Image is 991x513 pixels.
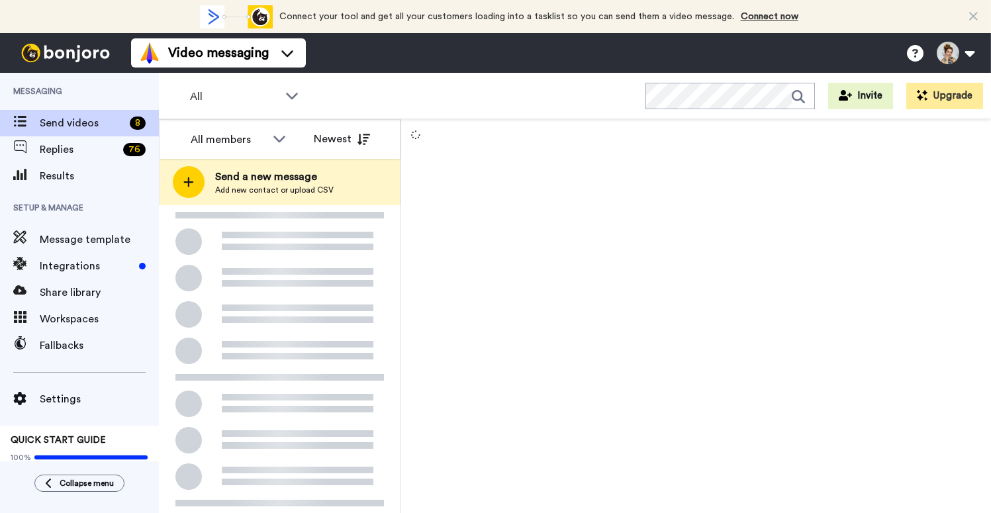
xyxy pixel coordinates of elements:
span: Send a new message [215,169,334,185]
div: animation [200,5,273,28]
a: Connect now [741,12,798,21]
span: Add new contact or upload CSV [215,185,334,195]
span: 100% [11,452,31,463]
span: Video messaging [168,44,269,62]
span: Collapse menu [60,478,114,489]
span: All [190,89,279,105]
span: Workspaces [40,311,159,327]
img: bj-logo-header-white.svg [16,44,115,62]
button: Collapse menu [34,475,124,492]
button: Invite [828,83,893,109]
div: 8 [130,117,146,130]
span: Message template [40,232,159,248]
span: Replies [40,142,118,158]
img: vm-color.svg [139,42,160,64]
button: Upgrade [906,83,983,109]
span: Fallbacks [40,338,159,353]
span: Send videos [40,115,124,131]
span: QUICK START GUIDE [11,436,106,445]
div: 76 [123,143,146,156]
span: Share library [40,285,159,301]
button: Newest [304,126,380,152]
span: Results [40,168,159,184]
span: Connect your tool and get all your customers loading into a tasklist so you can send them a video... [279,12,734,21]
div: All members [191,132,266,148]
span: Integrations [40,258,134,274]
span: Settings [40,391,159,407]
